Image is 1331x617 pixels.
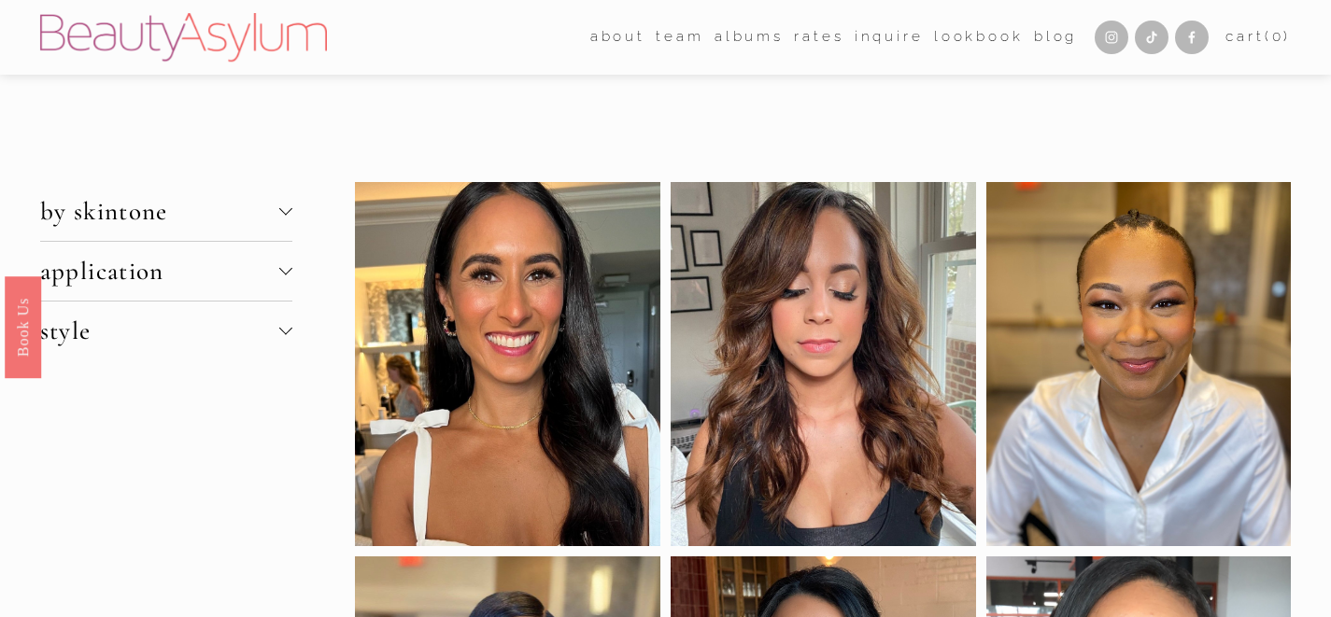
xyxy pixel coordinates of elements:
span: application [40,256,279,287]
a: Facebook [1175,21,1209,54]
a: Book Us [5,275,41,377]
button: by skintone [40,182,292,241]
a: Rates [794,23,843,52]
a: TikTok [1135,21,1168,54]
img: Beauty Asylum | Bridal Hair &amp; Makeup Charlotte &amp; Atlanta [40,13,327,62]
span: style [40,316,279,346]
button: application [40,242,292,301]
span: about [590,24,645,50]
a: folder dropdown [656,23,703,52]
span: by skintone [40,196,279,227]
a: Inquire [855,23,924,52]
span: ( ) [1265,28,1291,45]
span: team [656,24,703,50]
a: 0 items in cart [1225,24,1291,50]
button: style [40,301,292,360]
a: Blog [1034,23,1077,52]
a: Instagram [1095,21,1128,54]
a: folder dropdown [590,23,645,52]
a: albums [715,23,784,52]
span: 0 [1272,28,1284,45]
a: Lookbook [934,23,1024,52]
